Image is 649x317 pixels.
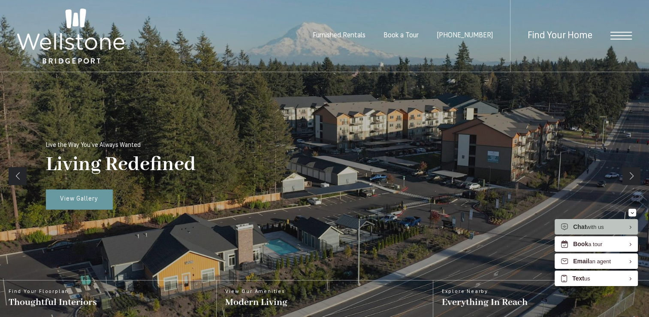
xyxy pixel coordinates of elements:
span: [PHONE_NUMBER] [437,32,493,39]
img: Wellstone [17,9,124,64]
a: Book a Tour [383,32,419,39]
a: Furnished Rentals [313,32,365,39]
button: Open Menu [610,32,632,40]
a: Call Us at (253) 642-8681 [437,32,493,39]
span: Modern Living [225,296,287,308]
span: Thoughtful Interiors [9,296,97,308]
p: Live the Way You've Always Wanted [46,142,141,149]
a: View Our Amenities [216,280,432,317]
span: View Gallery [60,196,98,202]
span: Find Your Floorplan [9,289,97,294]
span: View Our Amenities [225,289,287,294]
a: Explore Nearby [433,280,649,317]
span: Everything In Reach [442,296,528,308]
a: View Gallery [46,189,113,210]
a: Find Your Home [528,31,592,41]
p: Living Redefined [46,153,196,177]
a: Next [622,167,640,185]
a: Previous [9,167,27,185]
span: Explore Nearby [442,289,528,294]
